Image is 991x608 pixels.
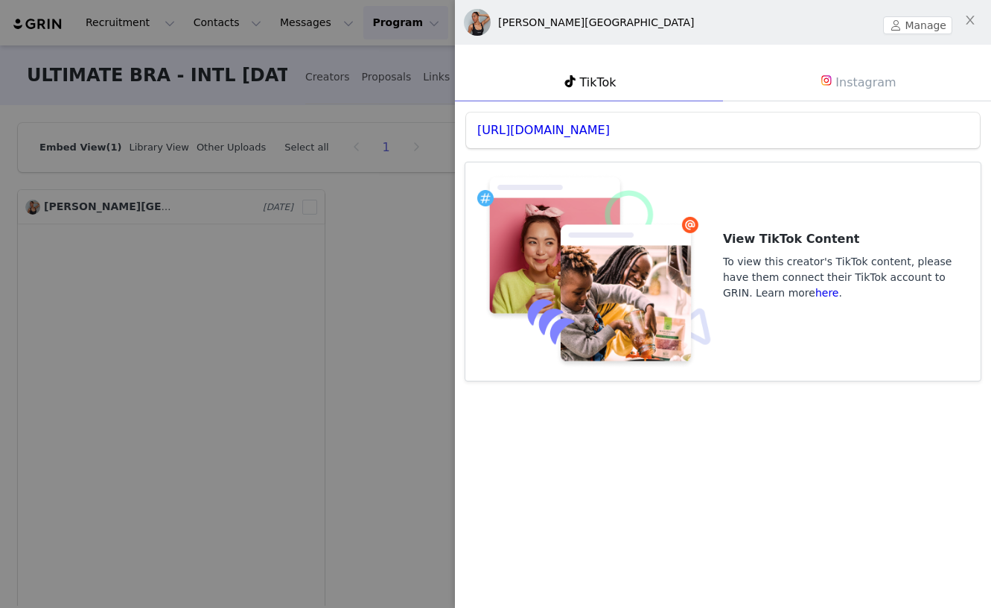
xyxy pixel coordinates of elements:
a: [URL][DOMAIN_NAME] [477,123,610,137]
a: Instagram [723,63,991,101]
img: Kenya Lima [464,9,491,36]
button: Manage [883,16,952,34]
a: TikTok [455,63,723,101]
i: icon: close [964,14,976,26]
div: [PERSON_NAME][GEOGRAPHIC_DATA] [498,15,694,31]
a: here [815,287,839,299]
img: missingcontent.png [477,174,723,369]
h3: View TikTok Content [723,230,969,248]
h4: To view this creator's TikTok content, please have them connect their TikTok account to GRIN. Lea... [723,254,969,301]
img: instagram.svg [820,75,832,86]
